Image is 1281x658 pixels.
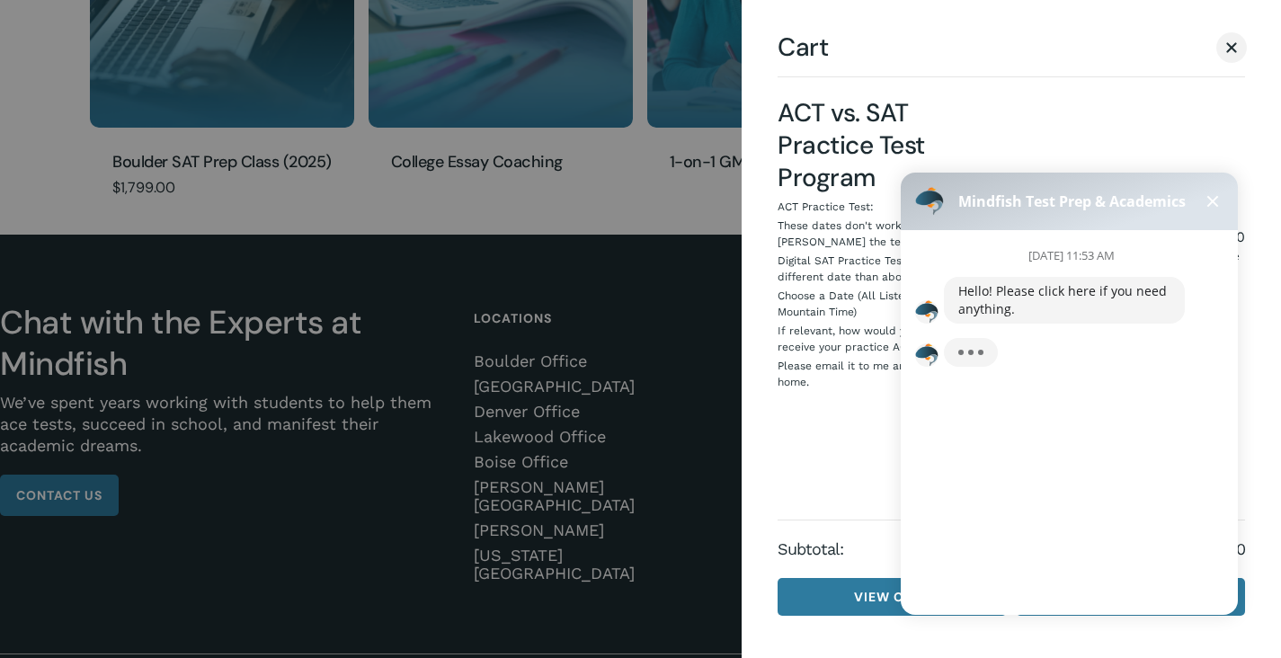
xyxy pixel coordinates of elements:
p: These dates don't work; I'll self-[PERSON_NAME] the test at home. [778,218,984,250]
a: ACT vs. SAT Practice Test Program [778,96,925,194]
p: Please email it to me and I'll print at home. [778,358,984,390]
dt: If relevant, how would you like to receive your practice ACT?: [778,323,981,358]
iframe: Chatbot [883,147,1256,633]
strong: Subtotal: [778,538,1191,560]
dt: ACT Practice Test: [778,199,874,218]
span: Cart [778,36,828,58]
p: Choose a Date (All Listed Times in Mountain Time) [778,288,984,320]
a: View cart [778,578,1007,616]
dt: Digital SAT Practice Test (choose a different date than above): [778,253,981,288]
